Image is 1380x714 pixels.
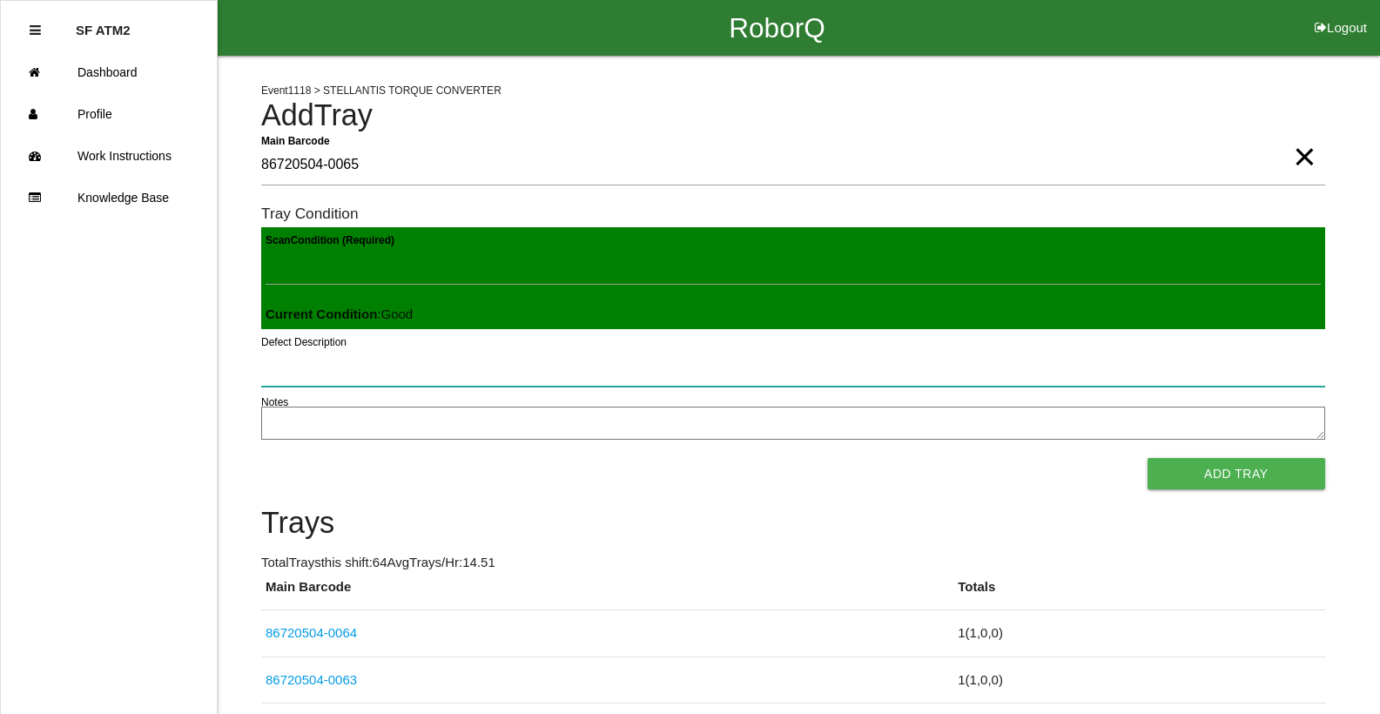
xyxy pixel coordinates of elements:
span: Clear Input [1293,122,1316,157]
td: 1 ( 1 , 0 , 0 ) [953,610,1324,657]
b: Scan Condition (Required) [266,234,394,246]
span: Event 1118 > STELLANTIS TORQUE CONVERTER [261,84,502,97]
b: Main Barcode [261,134,330,146]
button: Add Tray [1148,458,1325,489]
b: Current Condition [266,306,377,321]
a: Profile [1,93,217,135]
th: Totals [953,577,1324,610]
th: Main Barcode [261,577,953,610]
a: Dashboard [1,51,217,93]
label: Defect Description [261,334,347,350]
p: SF ATM2 [76,10,131,37]
a: Work Instructions [1,135,217,177]
span: : Good [266,306,413,321]
h6: Tray Condition [261,205,1325,222]
a: 86720504-0064 [266,625,357,640]
a: Knowledge Base [1,177,217,219]
a: 86720504-0063 [266,672,357,687]
h4: Add Tray [261,99,1325,132]
p: Total Trays this shift: 64 Avg Trays /Hr: 14.51 [261,553,1325,573]
h4: Trays [261,507,1325,540]
input: Required [261,145,1325,185]
td: 1 ( 1 , 0 , 0 ) [953,657,1324,704]
div: Close [30,10,41,51]
label: Notes [261,394,288,410]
